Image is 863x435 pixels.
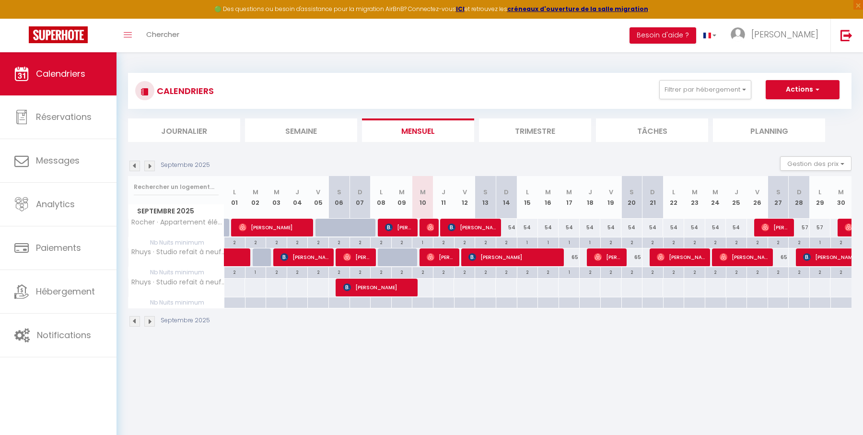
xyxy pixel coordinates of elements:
button: Besoin d'aide ? [630,27,696,44]
th: 14 [496,176,517,219]
th: 30 [830,176,851,219]
span: [PERSON_NAME] [385,218,413,236]
abbr: D [504,188,509,197]
th: 28 [789,176,810,219]
p: Septembre 2025 [161,316,210,325]
div: 2 [455,237,475,247]
div: 2 [329,267,350,276]
th: 06 [329,176,350,219]
button: Ouvrir le widget de chat LiveChat [8,4,36,33]
p: Septembre 2025 [161,161,210,170]
div: 2 [726,237,747,247]
div: 54 [538,219,559,236]
div: 2 [392,237,412,247]
span: [PERSON_NAME] [427,248,455,266]
div: 54 [600,219,621,236]
div: 2 [266,267,287,276]
div: 2 [371,237,391,247]
img: logout [840,29,852,41]
span: Hébergement [36,285,95,297]
th: 19 [600,176,621,219]
span: [PERSON_NAME] [343,248,372,266]
li: Journalier [128,118,240,142]
div: 2 [350,237,371,247]
span: Nb Nuits minimum [128,267,224,278]
div: 2 [622,267,642,276]
abbr: L [233,188,236,197]
div: 54 [726,219,747,236]
div: 2 [433,237,454,247]
abbr: V [755,188,759,197]
abbr: L [818,188,821,197]
div: 2 [580,267,600,276]
div: 2 [642,237,663,247]
div: 65 [768,248,789,266]
th: 25 [726,176,747,219]
div: 54 [621,219,642,236]
button: Filtrer par hébergement [659,80,751,99]
span: [PERSON_NAME] [448,218,497,236]
div: 2 [601,237,621,247]
div: 2 [308,267,328,276]
abbr: M [838,188,844,197]
th: 12 [454,176,475,219]
div: 2 [266,237,287,247]
div: 54 [642,219,664,236]
img: Super Booking [29,26,88,43]
div: 65 [559,248,580,266]
div: 2 [831,237,851,247]
div: 2 [789,267,809,276]
abbr: M [274,188,280,197]
th: 03 [266,176,287,219]
th: 29 [810,176,831,219]
div: 57 [789,219,810,236]
div: 2 [475,237,496,247]
div: 2 [517,267,538,276]
th: 16 [538,176,559,219]
div: 1 [580,237,600,247]
span: Septembre 2025 [128,204,224,218]
th: 11 [433,176,455,219]
th: 21 [642,176,664,219]
abbr: V [463,188,467,197]
abbr: M [545,188,551,197]
abbr: S [483,188,488,197]
a: Chercher [139,19,187,52]
div: 54 [684,219,705,236]
li: Mensuel [362,118,474,142]
div: 1 [559,267,580,276]
span: [PERSON_NAME] [657,248,706,266]
div: 2 [768,237,789,247]
span: [PERSON_NAME] [280,248,330,266]
th: 15 [517,176,538,219]
div: 54 [559,219,580,236]
th: 09 [391,176,412,219]
div: 2 [684,267,705,276]
abbr: J [735,188,738,197]
div: 2 [664,267,684,276]
div: 2 [789,237,809,247]
th: 24 [705,176,726,219]
li: Semaine [245,118,357,142]
span: Nb Nuits minimum [128,237,224,248]
button: Gestion des prix [780,156,851,171]
span: Calendriers [36,68,85,80]
span: [PERSON_NAME] [720,248,769,266]
abbr: S [630,188,634,197]
div: 54 [663,219,684,236]
abbr: D [797,188,802,197]
th: 07 [350,176,371,219]
abbr: J [588,188,592,197]
h3: CALENDRIERS [154,80,214,102]
a: ... [PERSON_NAME] [723,19,830,52]
th: 23 [684,176,705,219]
div: 54 [705,219,726,236]
span: Paiements [36,242,81,254]
li: Trimestre [479,118,591,142]
div: 2 [810,267,830,276]
div: 2 [433,267,454,276]
span: [PERSON_NAME] [761,218,790,236]
div: 2 [245,237,266,247]
div: 2 [371,267,391,276]
div: 2 [747,237,768,247]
